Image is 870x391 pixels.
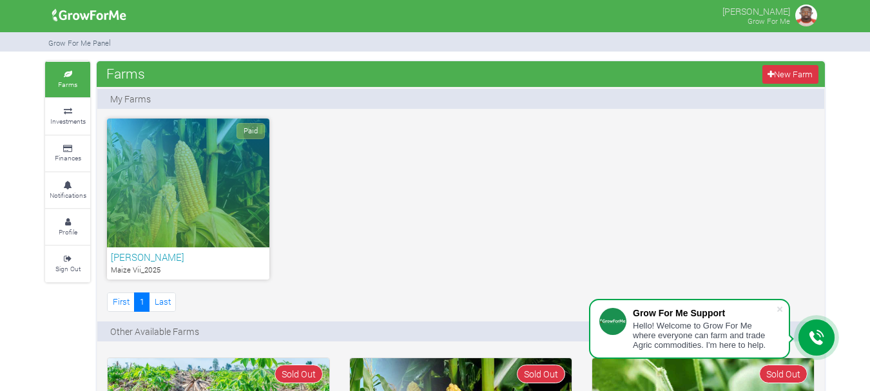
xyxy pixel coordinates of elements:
[633,308,776,318] div: Grow For Me Support
[759,365,807,383] span: Sold Out
[110,325,199,338] p: Other Available Farms
[748,16,790,26] small: Grow For Me
[107,292,135,311] a: First
[110,92,151,106] p: My Farms
[45,209,90,245] a: Profile
[793,3,819,28] img: growforme image
[45,99,90,134] a: Investments
[134,292,150,311] a: 1
[275,365,323,383] span: Sold Out
[107,292,176,311] nav: Page Navigation
[55,264,81,273] small: Sign Out
[633,321,776,350] div: Hello! Welcome to Grow For Me where everyone can farm and trade Agric commodities. I'm here to help.
[48,3,131,28] img: growforme image
[107,119,269,280] a: Paid [PERSON_NAME] Maize Vii_2025
[762,65,818,84] a: New Farm
[517,365,565,383] span: Sold Out
[237,123,265,139] span: Paid
[45,173,90,208] a: Notifications
[48,38,111,48] small: Grow For Me Panel
[45,246,90,281] a: Sign Out
[55,153,81,162] small: Finances
[111,265,266,276] p: Maize Vii_2025
[45,136,90,171] a: Finances
[50,191,86,200] small: Notifications
[58,80,77,89] small: Farms
[59,227,77,236] small: Profile
[50,117,86,126] small: Investments
[103,61,148,86] span: Farms
[111,251,266,263] h6: [PERSON_NAME]
[45,62,90,97] a: Farms
[722,3,790,18] p: [PERSON_NAME]
[149,292,176,311] a: Last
